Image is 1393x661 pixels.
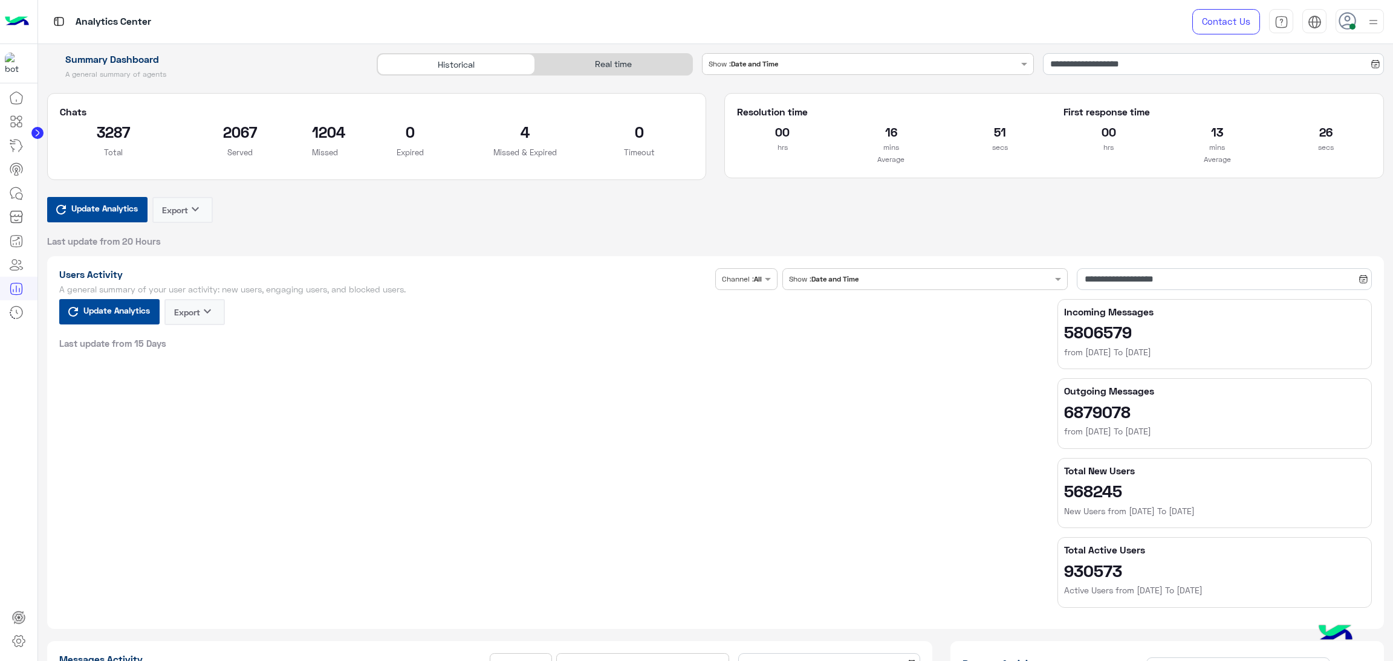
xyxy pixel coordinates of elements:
button: Exportkeyboard_arrow_down [152,197,213,223]
h5: Total New Users [1064,465,1365,477]
p: secs [1281,141,1371,153]
h2: 3287 [60,122,168,141]
h2: 6879078 [1064,402,1365,421]
h2: 5806579 [1064,322,1365,341]
h2: 0 [356,122,464,141]
img: tab [1274,15,1288,29]
p: Missed & Expired [482,146,567,158]
p: Served [186,146,294,158]
p: Average [737,153,1045,166]
span: Update Analytics [80,302,153,318]
h2: 4 [482,122,567,141]
p: secs [955,141,1045,153]
img: tab [51,14,67,29]
p: hrs [1063,141,1154,153]
b: All [754,274,762,283]
h1: Users Activity [59,268,711,280]
p: mins [846,141,937,153]
h6: Active Users from [DATE] To [DATE] [1064,584,1365,596]
button: Update Analytics [59,299,160,324]
h6: from [DATE] To [DATE] [1064,425,1365,437]
img: 1403182699927242 [5,53,27,74]
p: Average [1063,153,1371,166]
h2: 1204 [312,122,338,141]
h2: 16 [846,122,937,141]
img: hulul-logo.png [1314,613,1357,655]
a: tab [1269,9,1293,34]
i: keyboard_arrow_down [188,202,203,216]
span: Last update from 15 Days [59,337,166,349]
p: Missed [312,146,338,158]
h5: Total Active Users [1064,544,1365,556]
h5: Outgoing Messages [1064,385,1365,397]
h5: Chats [60,106,694,118]
p: Expired [356,146,464,158]
span: Last update from 20 Hours [47,235,161,247]
h2: 51 [955,122,1045,141]
h1: Summary Dashboard [47,53,363,65]
h2: 0 [585,122,693,141]
h2: 13 [1172,122,1262,141]
h2: 2067 [186,122,294,141]
h2: 568245 [1064,481,1365,500]
div: Real time [535,54,692,75]
span: Update Analytics [68,200,141,216]
button: Update Analytics [47,197,148,222]
h2: 00 [1063,122,1154,141]
h5: Resolution time [737,106,1045,118]
h5: Incoming Messages [1064,306,1365,318]
img: tab [1308,15,1322,29]
p: Analytics Center [76,14,151,30]
h2: 00 [737,122,828,141]
div: Historical [377,54,534,75]
i: keyboard_arrow_down [200,304,215,318]
p: mins [1172,141,1262,153]
img: Logo [5,9,29,34]
p: Timeout [585,146,693,158]
h6: from [DATE] To [DATE] [1064,346,1365,358]
h5: A general summary of your user activity: new users, engaging users, and blocked users. [59,285,711,294]
img: profile [1366,15,1381,30]
h6: New Users from [DATE] To [DATE] [1064,505,1365,517]
b: Date and Time [811,274,859,283]
h2: 26 [1281,122,1371,141]
h2: 930573 [1064,561,1365,580]
h5: A general summary of agents [47,69,363,79]
p: hrs [737,141,828,153]
a: Contact Us [1192,9,1260,34]
b: Date and Time [731,59,778,68]
p: Total [60,146,168,158]
button: Exportkeyboard_arrow_down [164,299,225,325]
h5: First response time [1063,106,1371,118]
